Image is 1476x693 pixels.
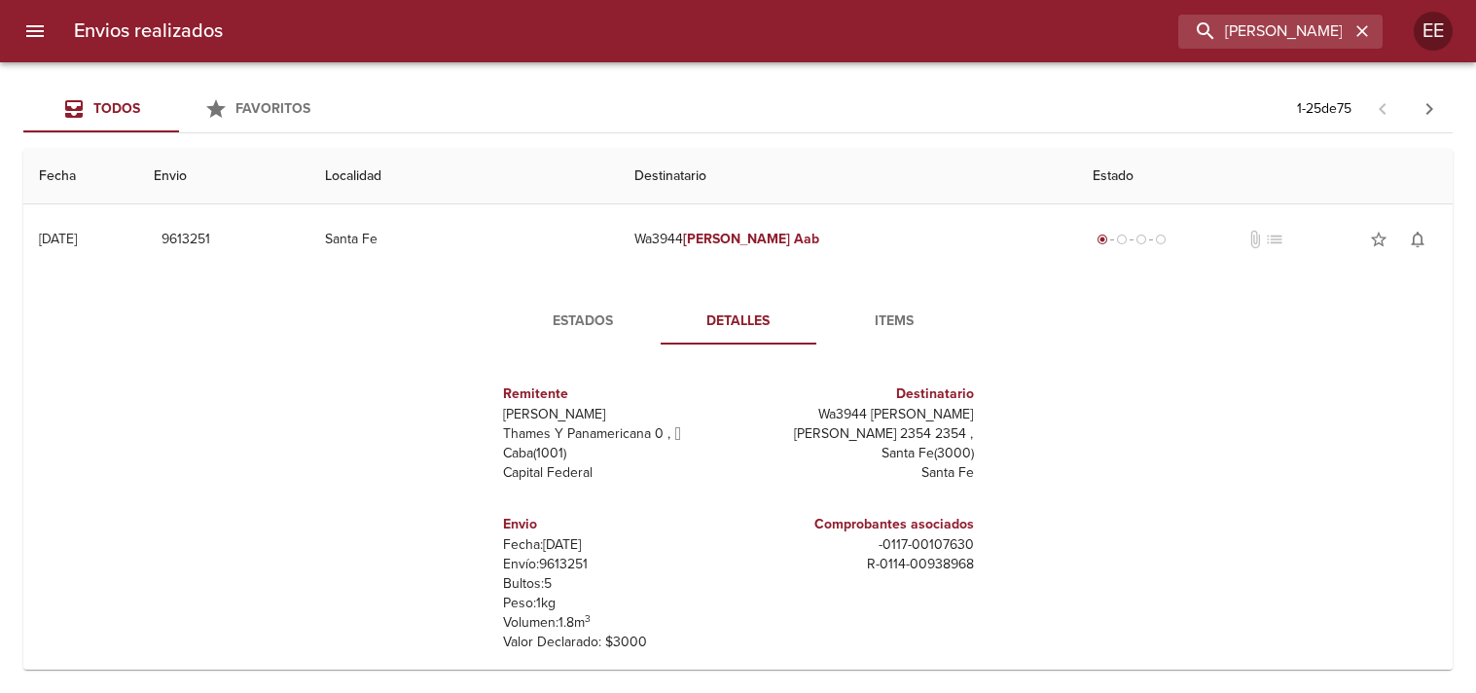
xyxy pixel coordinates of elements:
[503,633,731,652] p: Valor Declarado: $ 3000
[74,16,223,47] h6: Envios realizados
[672,310,805,334] span: Detalles
[585,612,591,625] sup: 3
[683,231,791,247] em: [PERSON_NAME]
[828,310,960,334] span: Items
[503,405,731,424] p: [PERSON_NAME]
[1265,230,1284,249] span: No tiene pedido asociado
[503,574,731,594] p: Bultos: 5
[235,100,310,117] span: Favoritos
[12,8,58,55] button: menu
[1178,15,1350,49] input: buscar
[1155,234,1167,245] span: radio_button_unchecked
[154,222,218,258] button: 9613251
[503,555,731,574] p: Envío: 9613251
[1093,230,1170,249] div: Generado
[1359,98,1406,118] span: Pagina anterior
[1398,220,1437,259] button: Activar notificaciones
[162,228,210,252] span: 9613251
[746,383,974,405] h6: Destinatario
[138,149,309,204] th: Envio
[503,444,731,463] p: Caba ( 1001 )
[1414,12,1453,51] div: EE
[746,405,974,424] p: Wa3944 [PERSON_NAME]
[1369,230,1388,249] span: star_border
[1245,230,1265,249] span: No tiene documentos adjuntos
[93,100,140,117] span: Todos
[746,555,974,574] p: R - 0114 - 00938968
[1297,99,1351,119] p: 1 - 25 de 75
[503,424,731,444] p: Thames Y Panamericana 0 ,  
[746,444,974,463] p: Santa Fe ( 3000 )
[794,231,819,247] em: Aab
[309,149,618,204] th: Localidad
[503,594,731,613] p: Peso: 1 kg
[503,383,731,405] h6: Remitente
[1135,234,1147,245] span: radio_button_unchecked
[503,463,731,483] p: Capital Federal
[503,514,731,535] h6: Envio
[1414,12,1453,51] div: Abrir información de usuario
[505,298,972,345] div: Tabs detalle de guia
[1408,230,1427,249] span: notifications_none
[23,149,138,204] th: Fecha
[1077,149,1453,204] th: Estado
[1359,220,1398,259] button: Agregar a favoritos
[39,231,77,247] div: [DATE]
[23,86,335,132] div: Tabs Envios
[1406,86,1453,132] span: Pagina siguiente
[619,149,1078,204] th: Destinatario
[517,310,649,334] span: Estados
[746,424,974,444] p: [PERSON_NAME] 2354 2354 ,
[746,535,974,555] p: - 0117 - 00107630
[1116,234,1128,245] span: radio_button_unchecked
[309,204,618,274] td: Santa Fe
[503,535,731,555] p: Fecha: [DATE]
[746,514,974,535] h6: Comprobantes asociados
[619,204,1078,274] td: Wa3944
[1097,234,1108,245] span: radio_button_checked
[746,463,974,483] p: Santa Fe
[503,613,731,633] p: Volumen: 1.8 m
